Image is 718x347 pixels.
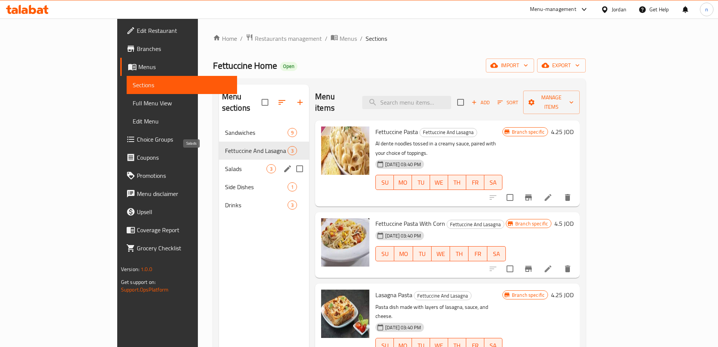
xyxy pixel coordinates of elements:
[362,96,451,109] input: search
[137,225,231,234] span: Coverage Report
[141,264,152,274] span: 1.0.0
[222,91,262,114] h2: Menu sections
[120,167,237,185] a: Promotions
[267,165,276,173] span: 3
[288,147,297,154] span: 3
[133,99,231,108] span: Full Menu View
[379,177,391,188] span: SU
[225,164,266,173] span: Salads
[288,202,297,209] span: 3
[554,218,574,229] h6: 4.5 JOD
[519,260,537,278] button: Branch-specific-item
[127,76,237,94] a: Sections
[496,97,520,108] button: Sort
[325,34,328,43] li: /
[246,34,322,43] a: Restaurants management
[487,246,506,261] button: SA
[502,261,518,277] span: Select to update
[472,248,484,259] span: FR
[219,196,309,214] div: Drinks3
[486,59,534,72] button: import
[551,290,574,300] h6: 4.25 JOD
[120,58,237,76] a: Menus
[213,34,586,43] nav: breadcrumb
[490,248,503,259] span: SA
[291,93,309,111] button: Add section
[219,123,309,142] div: Sandwiches9
[219,142,309,160] div: Fettuccine And Lasagna3
[382,324,424,331] span: [DATE] 03:40 PM
[375,246,394,261] button: SU
[420,128,477,137] span: Fettuccine And Lasagna
[468,97,493,108] button: Add
[394,175,412,190] button: MO
[137,44,231,53] span: Branches
[487,177,499,188] span: SA
[502,190,518,205] span: Select to update
[512,220,551,227] span: Branch specific
[559,260,577,278] button: delete
[120,40,237,58] a: Branches
[366,34,387,43] span: Sections
[240,34,243,43] li: /
[225,146,288,155] span: Fettuccine And Lasagna
[394,246,413,261] button: MO
[414,291,471,300] span: Fettuccine And Lasagna
[435,248,447,259] span: WE
[448,175,466,190] button: TH
[430,175,448,190] button: WE
[257,94,273,110] span: Select all sections
[705,5,708,14] span: n
[280,62,297,71] div: Open
[137,189,231,198] span: Menu disclaimer
[543,193,553,202] a: Edit menu item
[360,34,363,43] li: /
[433,177,445,188] span: WE
[453,248,465,259] span: TH
[120,148,237,167] a: Coupons
[127,112,237,130] a: Edit Menu
[466,175,484,190] button: FR
[612,5,626,14] div: Jordan
[551,126,574,137] h6: 4.25 JOD
[543,61,580,70] span: export
[447,220,504,229] span: Fettuccine And Lasagna
[412,175,430,190] button: TU
[225,200,288,210] span: Drinks
[280,63,297,69] span: Open
[382,161,424,168] span: [DATE] 03:40 PM
[492,61,528,70] span: import
[340,34,357,43] span: Menus
[432,246,450,261] button: WE
[529,93,574,112] span: Manage items
[137,135,231,144] span: Choice Groups
[213,57,277,74] span: Fettuccine Home
[375,302,502,321] p: Pasta dish made with layers of lasagna, sauce, and cheese.
[138,62,231,71] span: Menus
[468,246,487,261] button: FR
[282,163,293,174] button: edit
[120,203,237,221] a: Upsell
[288,128,297,137] div: items
[397,177,409,188] span: MO
[468,97,493,108] span: Add item
[375,289,412,301] span: Lasagna Pasta
[509,291,548,299] span: Branch specific
[530,5,576,14] div: Menu-management
[397,248,410,259] span: MO
[137,207,231,216] span: Upsell
[288,184,297,191] span: 1
[414,291,472,300] div: Fettuccine And Lasagna
[121,264,139,274] span: Version:
[321,126,369,175] img: Fettuccine Pasta
[375,126,418,137] span: Fettuccine Pasta
[543,264,553,273] a: Edit menu item
[375,175,394,190] button: SU
[382,232,424,239] span: [DATE] 03:40 PM
[493,97,523,108] span: Sort items
[225,128,288,137] span: Sandwiches
[321,290,369,338] img: Lasagna Pasta
[523,91,580,114] button: Manage items
[559,188,577,207] button: delete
